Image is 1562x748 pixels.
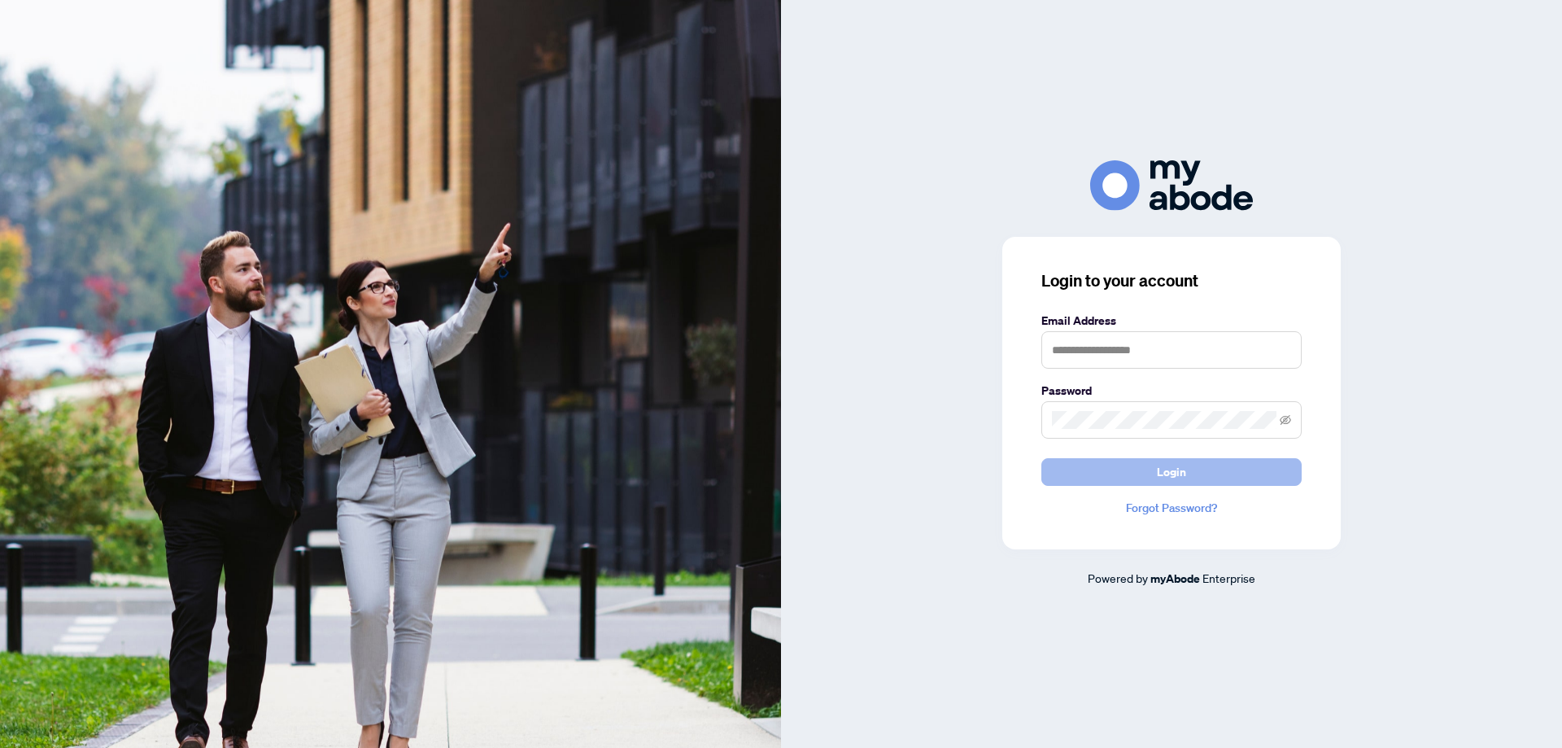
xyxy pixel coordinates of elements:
[1088,571,1148,585] span: Powered by
[1041,312,1302,330] label: Email Address
[1150,570,1200,588] a: myAbode
[1280,414,1291,426] span: eye-invisible
[1041,499,1302,517] a: Forgot Password?
[1041,458,1302,486] button: Login
[1157,459,1186,485] span: Login
[1202,571,1255,585] span: Enterprise
[1041,269,1302,292] h3: Login to your account
[1090,160,1253,210] img: ma-logo
[1041,382,1302,400] label: Password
